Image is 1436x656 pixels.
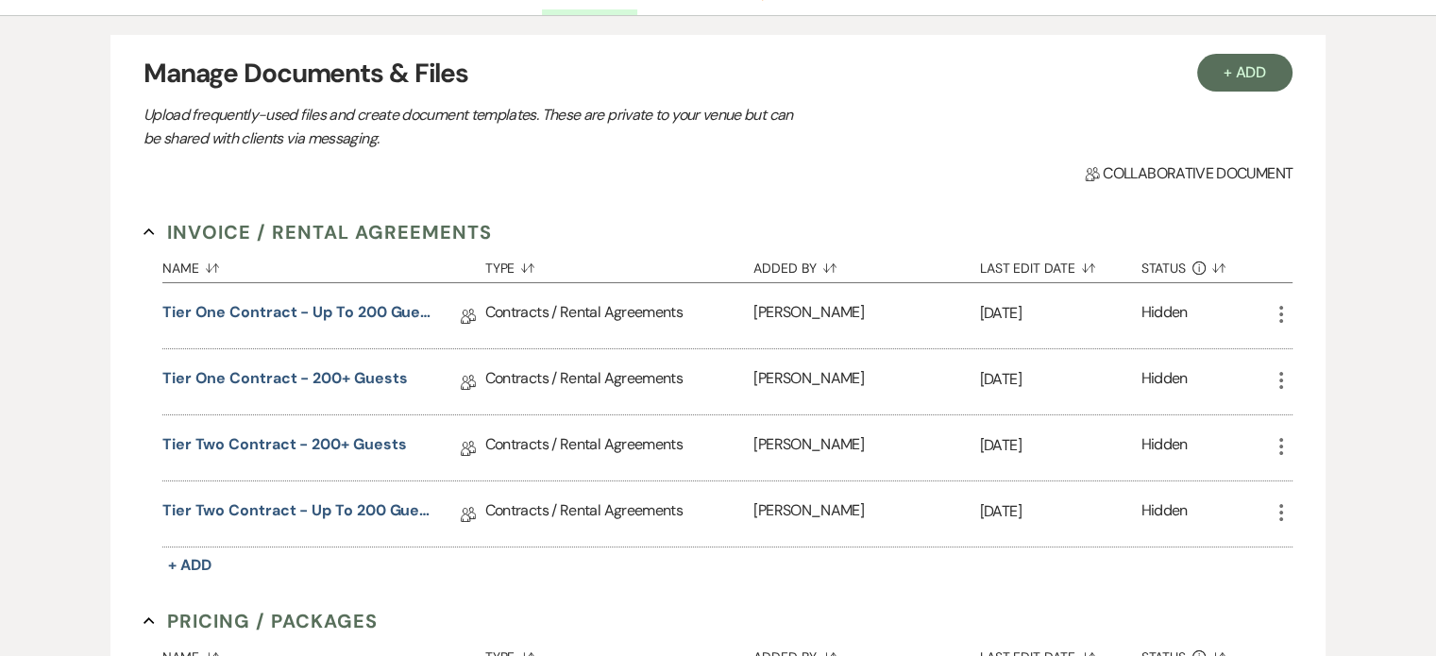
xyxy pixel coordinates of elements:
[144,607,378,635] button: Pricing / Packages
[168,555,211,575] span: + Add
[1140,433,1187,463] div: Hidden
[162,433,407,463] a: Tier Two Contract - 200+ Guests
[753,246,979,282] button: Added By
[1085,162,1292,185] span: Collaborative document
[162,246,485,282] button: Name
[980,433,1141,458] p: [DATE]
[753,481,979,547] div: [PERSON_NAME]
[1140,261,1186,275] span: Status
[980,499,1141,524] p: [DATE]
[144,218,492,246] button: Invoice / Rental Agreements
[753,415,979,480] div: [PERSON_NAME]
[753,349,979,414] div: [PERSON_NAME]
[485,246,754,282] button: Type
[1140,499,1187,529] div: Hidden
[1197,54,1293,92] button: + Add
[1140,367,1187,396] div: Hidden
[980,301,1141,326] p: [DATE]
[162,552,217,579] button: + Add
[1140,246,1270,282] button: Status
[144,103,804,151] p: Upload frequently-used files and create document templates. These are private to your venue but c...
[980,367,1141,392] p: [DATE]
[753,283,979,348] div: [PERSON_NAME]
[144,54,1292,93] h3: Manage Documents & Files
[485,481,754,547] div: Contracts / Rental Agreements
[980,246,1141,282] button: Last Edit Date
[485,283,754,348] div: Contracts / Rental Agreements
[162,367,408,396] a: Tier One Contract - 200+ Guests
[162,301,431,330] a: Tier One Contract - Up To 200 Guests
[485,415,754,480] div: Contracts / Rental Agreements
[1140,301,1187,330] div: Hidden
[485,349,754,414] div: Contracts / Rental Agreements
[162,499,431,529] a: Tier Two Contract - Up to 200 Guests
